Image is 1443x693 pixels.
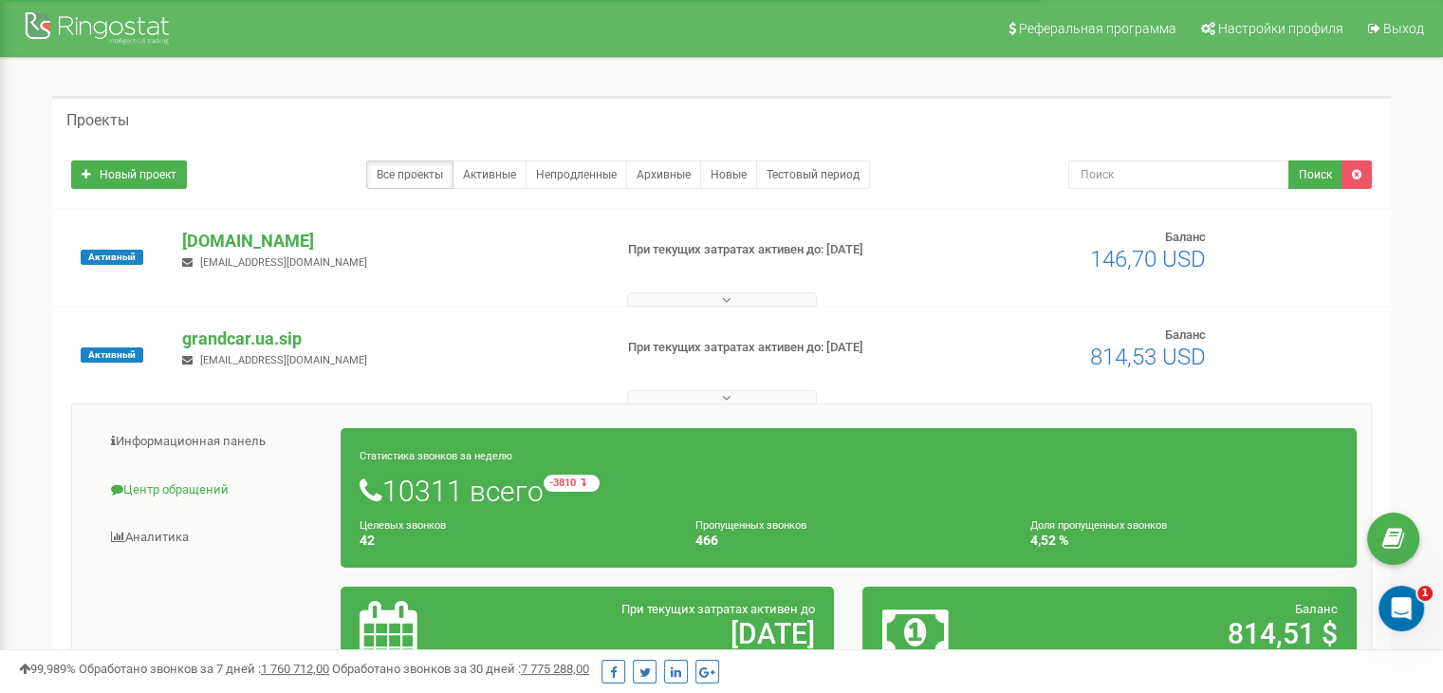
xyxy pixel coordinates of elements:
a: Активные [453,160,527,189]
u: 7 775 288,00 [521,662,589,676]
span: Баланс [1165,230,1206,244]
span: Баланс [1165,328,1206,342]
a: Все проекты [366,160,453,189]
small: Целевых звонков [360,519,446,532]
span: Выход [1383,21,1424,36]
small: Статистика звонков за неделю [360,450,512,462]
span: 99,989% [19,662,76,676]
span: Активный [81,347,143,363]
a: Новый проект [71,160,187,189]
span: [EMAIL_ADDRESS][DOMAIN_NAME] [200,354,367,366]
span: 1 [1417,586,1433,601]
h5: Проекты [66,112,129,129]
span: Обработано звонков за 30 дней : [332,662,589,676]
small: Доля пропущенных звонков [1030,519,1167,532]
span: Реферальная программа [1019,21,1176,36]
span: Активный [81,250,143,265]
a: Информационная панель [86,419,342,465]
p: При текущих затратах активен до: [DATE] [628,241,932,259]
span: Обработано звонков за 7 дней : [79,662,329,676]
iframe: Intercom live chat [1378,586,1424,631]
h2: [DATE] [521,618,815,649]
span: Баланс [1295,602,1338,616]
a: Центр обращений [86,467,342,514]
span: [EMAIL_ADDRESS][DOMAIN_NAME] [200,256,367,269]
button: Поиск [1288,160,1342,189]
span: Настройки профиля [1218,21,1343,36]
a: Аналитика [86,515,342,561]
a: Непродленные [526,160,627,189]
p: grandcar.ua.sip [182,327,597,351]
h1: 10311 всего [360,475,1338,507]
a: Новые [700,160,757,189]
small: Пропущенных звонков [695,519,806,532]
h4: 466 [695,534,1003,548]
span: При текущих затратах активен до [621,602,815,616]
h4: 42 [360,534,667,548]
p: При текущих затратах активен до: [DATE] [628,339,932,357]
span: 146,70 USD [1090,246,1206,272]
u: 1 760 712,00 [261,662,329,676]
a: Тестовый период [756,160,870,189]
h2: 814,51 $ [1044,618,1338,649]
h4: 4,52 % [1030,534,1338,548]
span: 814,53 USD [1090,344,1206,370]
small: -3810 [544,475,600,492]
p: [DOMAIN_NAME] [182,229,597,253]
a: Архивные [626,160,701,189]
input: Поиск [1068,160,1289,189]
